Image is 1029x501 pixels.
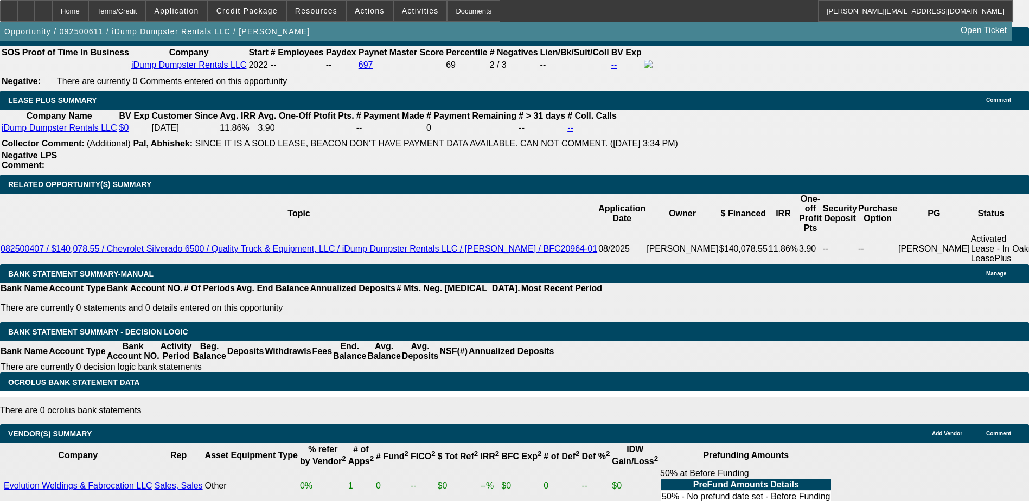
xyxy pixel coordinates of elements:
[567,111,617,120] b: # Coll. Calls
[468,341,554,362] th: Annualized Deposits
[519,111,565,120] b: # > 31 days
[822,234,858,264] td: --
[183,283,235,294] th: # Of Periods
[160,341,193,362] th: Activity Period
[2,76,41,86] b: Negative:
[439,341,468,362] th: NSF(#)
[359,60,373,69] a: 697
[152,111,218,120] b: Customer Since
[87,139,131,148] span: (Additional)
[8,269,154,278] span: BANK STATEMENT SUMMARY-MANUAL
[8,429,92,438] span: VENDOR(S) SUMMARY
[544,452,579,461] b: # of Def
[986,97,1011,103] span: Comment
[348,445,374,466] b: # of Apps
[8,180,151,189] span: RELATED OPPORTUNITY(S) SUMMARY
[768,234,798,264] td: 11.86%
[119,111,150,120] b: BV Exp
[405,449,408,458] sup: 2
[394,1,447,21] button: Activities
[646,234,719,264] td: [PERSON_NAME]
[538,449,541,458] sup: 2
[2,151,57,170] b: Negative LPS Comment:
[205,451,298,460] b: Asset Equipment Type
[106,341,160,362] th: Bank Account NO.
[401,341,439,362] th: Avg. Deposits
[540,48,609,57] b: Lien/Bk/Suit/Coll
[257,123,354,133] td: 3.90
[1,244,597,253] a: 082500407 / $140,078.55 / Chevrolet Silverado 6500 / Quality Truck & Equipment, LLC / iDump Dumps...
[356,111,424,120] b: # Payment Made
[402,7,439,15] span: Activities
[106,283,183,294] th: Bank Account NO.
[119,123,129,132] a: $0
[898,234,970,264] td: [PERSON_NAME]
[567,123,573,132] a: --
[367,341,401,362] th: Avg. Balance
[220,111,255,120] b: Avg. IRR
[48,341,106,362] th: Account Type
[192,341,226,362] th: Beg. Balance
[719,194,768,234] th: $ Financed
[986,271,1006,277] span: Manage
[898,194,970,234] th: PG
[480,452,499,461] b: IRR
[309,283,395,294] th: Annualized Deposits
[858,194,898,234] th: Purchase Option
[248,48,268,57] b: Start
[342,454,346,463] sup: 2
[858,234,898,264] td: --
[654,454,658,463] sup: 2
[227,341,265,362] th: Deposits
[271,48,324,57] b: # Employees
[376,452,408,461] b: # Fund
[8,96,97,105] span: LEASE PLUS SUMMARY
[598,194,646,234] th: Application Date
[798,234,822,264] td: 3.90
[146,1,207,21] button: Application
[446,48,487,57] b: Percentile
[154,7,199,15] span: Application
[359,48,444,57] b: Paynet Master Score
[355,7,385,15] span: Actions
[8,378,139,387] span: OCROLUS BANK STATEMENT DATA
[956,21,1011,40] a: Open Ticket
[490,60,538,70] div: 2 / 3
[768,194,798,234] th: IRR
[295,7,337,15] span: Resources
[208,1,286,21] button: Credit Package
[646,194,719,234] th: Owner
[48,283,106,294] th: Account Type
[719,234,768,264] td: $140,078.55
[426,123,517,133] td: 0
[703,451,789,460] b: Prefunding Amounts
[2,123,117,132] a: iDump Dumpster Rentals LLC
[518,123,566,133] td: --
[151,123,219,133] td: [DATE]
[986,431,1011,436] span: Comment
[248,59,269,71] td: 2022
[325,59,357,71] td: --
[131,60,247,69] a: iDump Dumpster Rentals LLC
[4,481,152,490] a: Evolution Weldings & Fabrocation LLC
[612,445,658,466] b: IDW Gain/Loss
[822,194,858,234] th: Security Deposit
[431,449,435,458] sup: 2
[169,48,209,57] b: Company
[970,194,1012,234] th: Status
[598,234,646,264] td: 08/2025
[970,234,1012,264] td: Activated Lease - In LeasePlus
[312,341,333,362] th: Fees
[521,283,603,294] th: Most Recent Period
[370,454,374,463] sup: 2
[216,7,278,15] span: Credit Package
[27,111,92,120] b: Company Name
[57,76,287,86] span: There are currently 0 Comments entered on this opportunity
[411,452,436,461] b: FICO
[326,48,356,57] b: Paydex
[347,1,393,21] button: Actions
[133,139,193,148] b: Pal, Abhishek:
[264,341,311,362] th: Withdrawls
[8,327,188,336] span: Bank Statement Summary - Decision Logic
[4,27,310,36] span: Opportunity / 092500611 / iDump Dumpster Rentals LLC / [PERSON_NAME]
